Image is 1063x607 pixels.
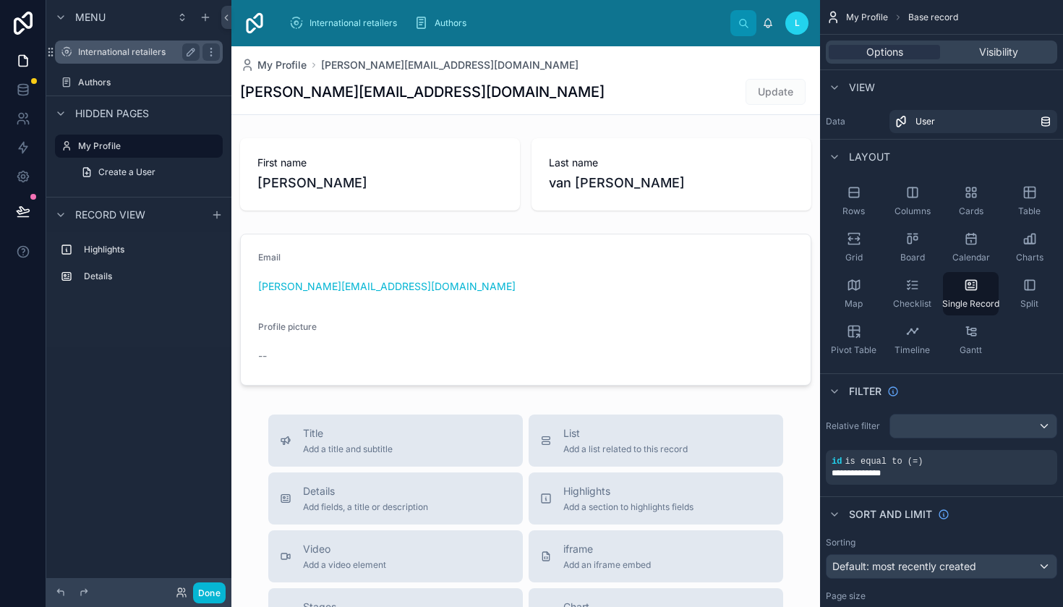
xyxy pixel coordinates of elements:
[75,10,106,25] span: Menu
[826,554,1057,579] button: Default: most recently created
[826,420,884,432] label: Relative filter
[1002,272,1057,315] button: Split
[943,272,999,315] button: Single Record
[884,272,940,315] button: Checklist
[309,17,397,29] span: International retailers
[845,252,863,263] span: Grid
[826,318,881,362] button: Pivot Table
[46,232,231,302] div: scrollable content
[278,7,730,39] div: scrollable content
[915,116,935,127] span: User
[826,226,881,269] button: Grid
[832,457,842,467] span: id
[943,318,999,362] button: Gantt
[55,71,223,94] a: Authors
[849,80,875,95] span: View
[952,252,990,263] span: Calendar
[84,271,217,282] label: Details
[900,252,925,263] span: Board
[72,161,223,184] a: Create a User
[1018,205,1041,217] span: Table
[78,46,194,58] label: International retailers
[55,41,223,64] a: International retailers
[78,77,220,88] label: Authors
[849,150,890,164] span: Layout
[849,384,881,399] span: Filter
[98,166,155,178] span: Create a User
[884,226,940,269] button: Board
[55,135,223,158] a: My Profile
[1002,179,1057,223] button: Table
[826,116,884,127] label: Data
[845,298,863,310] span: Map
[826,272,881,315] button: Map
[831,344,876,356] span: Pivot Table
[1002,226,1057,269] button: Charts
[240,58,307,72] a: My Profile
[895,344,930,356] span: Timeline
[979,45,1018,59] span: Visibility
[908,12,958,23] span: Base record
[942,298,999,310] span: Single Record
[960,344,982,356] span: Gantt
[849,507,932,522] span: Sort And Limit
[832,560,976,572] span: Default: most recently created
[1016,252,1043,263] span: Charts
[795,17,800,29] span: L
[895,205,931,217] span: Columns
[410,10,477,36] a: Authors
[943,179,999,223] button: Cards
[893,298,931,310] span: Checklist
[842,205,865,217] span: Rows
[866,45,903,59] span: Options
[846,12,888,23] span: My Profile
[884,318,940,362] button: Timeline
[826,537,855,548] label: Sorting
[243,12,266,35] img: App logo
[884,179,940,223] button: Columns
[1020,298,1038,310] span: Split
[240,82,605,102] h1: [PERSON_NAME][EMAIL_ADDRESS][DOMAIN_NAME]
[845,457,923,467] span: is equal to (=)
[889,110,1057,133] a: User
[193,582,226,603] button: Done
[78,140,214,152] label: My Profile
[257,58,307,72] span: My Profile
[959,205,983,217] span: Cards
[285,10,407,36] a: International retailers
[75,208,145,222] span: Record view
[435,17,466,29] span: Authors
[84,244,217,255] label: Highlights
[75,106,149,121] span: Hidden pages
[321,58,579,72] a: [PERSON_NAME][EMAIL_ADDRESS][DOMAIN_NAME]
[943,226,999,269] button: Calendar
[826,179,881,223] button: Rows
